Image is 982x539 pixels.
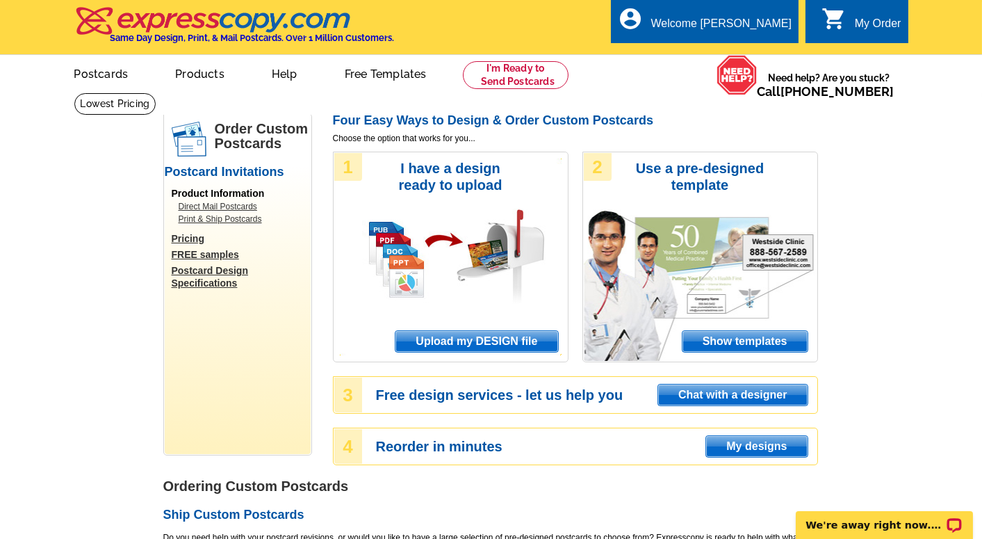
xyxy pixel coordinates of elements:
h3: Reorder in minutes [376,440,817,453]
i: shopping_cart [821,6,846,31]
a: Upload my DESIGN file [395,330,558,353]
i: account_circle [618,6,643,31]
a: Postcard Design Specifications [172,264,311,289]
a: Postcards [52,56,151,89]
span: Need help? Are you stuck? [758,71,901,99]
a: Products [153,56,247,89]
div: My Order [855,17,901,37]
div: Welcome [PERSON_NAME] [651,17,792,37]
div: 4 [334,429,362,464]
h3: I have a design ready to upload [379,160,522,193]
a: Free Templates [322,56,449,89]
h2: Ship Custom Postcards [163,508,818,523]
span: Call [758,84,894,99]
a: Print & Ship Postcards [179,213,304,225]
span: Show templates [682,331,808,352]
a: Direct Mail Postcards [179,200,304,213]
strong: Ordering Custom Postcards [163,478,349,494]
div: 2 [584,153,612,181]
a: Chat with a designer [657,384,808,406]
iframe: LiveChat chat widget [787,495,982,539]
h4: Same Day Design, Print, & Mail Postcards. Over 1 Million Customers. [111,33,395,43]
div: 3 [334,378,362,412]
img: postcards.png [172,122,206,156]
h3: Use a pre-designed template [629,160,771,193]
h2: Four Easy Ways to Design & Order Custom Postcards [333,113,818,129]
a: Pricing [172,232,311,245]
img: help [717,55,758,95]
a: Help [249,56,320,89]
h2: Postcard Invitations [165,165,311,180]
a: shopping_cart My Order [821,15,901,33]
div: 1 [334,153,362,181]
span: Choose the option that works for you... [333,132,818,145]
h3: Free design services - let us help you [376,389,817,401]
a: Same Day Design, Print, & Mail Postcards. Over 1 Million Customers. [74,17,395,43]
a: Show templates [682,330,808,353]
h1: Order Custom Postcards [215,122,311,151]
a: My designs [705,435,808,458]
span: Chat with a designer [658,385,807,405]
a: [PHONE_NUMBER] [781,84,894,99]
span: Product Information [172,188,265,199]
a: FREE samples [172,248,311,261]
span: Upload my DESIGN file [395,331,557,352]
span: My designs [706,436,807,457]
